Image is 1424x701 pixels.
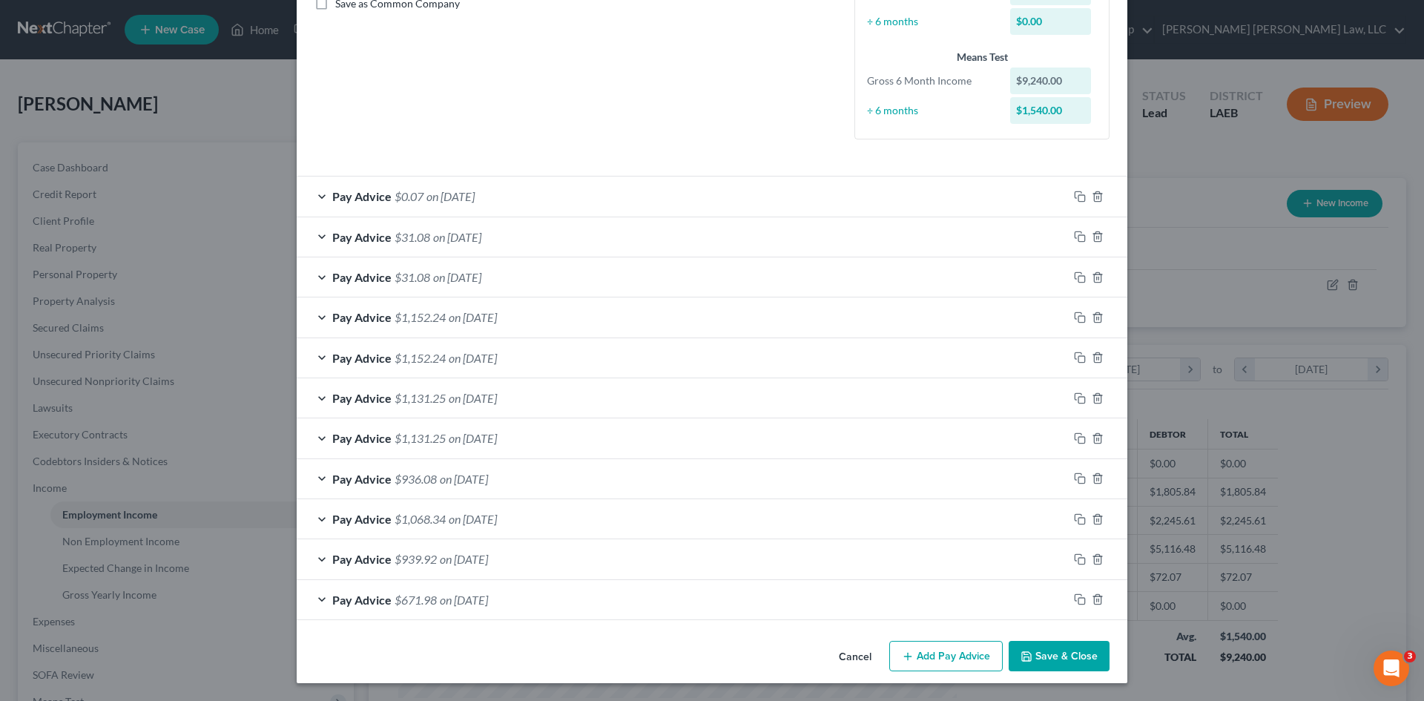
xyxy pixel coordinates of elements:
span: Pay Advice [332,552,392,566]
div: Lindsey says… [12,262,285,515]
span: $936.08 [395,472,437,486]
button: Cancel [827,642,883,672]
span: $1,152.24 [395,310,446,324]
div: Hi there! You should set up an authentication app through your PACER settings. Once you have link... [12,262,243,482]
span: Pay Advice [332,270,392,284]
span: $939.92 [395,552,437,566]
span: Pay Advice [332,189,392,203]
span: Pay Advice [332,472,392,486]
button: Emoji picker [23,486,35,498]
span: $31.08 [395,270,430,284]
div: Lindsey says… [12,228,285,262]
img: Profile image for Lindsey [44,230,59,245]
div: ÷ 6 months [860,14,1003,29]
span: 3 [1404,651,1416,662]
h1: Operator [72,14,125,25]
div: Close [260,6,287,33]
span: $1,131.25 [395,391,446,405]
span: on [DATE] [449,431,497,445]
img: Profile image for Operator [12,185,36,208]
div: ÷ 6 months [860,103,1003,118]
span: Pay Advice [332,230,392,244]
span: Pay Advice [332,593,392,607]
div: Shell Case Import [46,139,284,179]
button: Save & Close [1009,641,1110,672]
a: More in the Help Center [46,179,284,215]
textarea: Message… [13,455,284,480]
span: Pay Advice [332,310,392,324]
button: Send a message… [254,480,278,504]
button: Upload attachment [70,486,82,498]
div: $9,240.00 [1010,68,1092,94]
div: $0.00 [1010,8,1092,35]
span: $1,131.25 [395,431,446,445]
span: on [DATE] [433,270,481,284]
span: $0.07 [395,189,423,203]
div: Filing a Case with ECF through NextChapter [46,85,284,139]
div: $1,540.00 [1010,97,1092,124]
span: Pay Advice [332,391,392,405]
b: [PERSON_NAME] [64,232,147,243]
span: on [DATE] [440,552,488,566]
span: on [DATE] [440,593,488,607]
span: on [DATE] [449,391,497,405]
strong: All Cases View [61,59,145,70]
button: Start recording [94,486,106,498]
img: Profile image for Operator [42,8,66,32]
div: PACER Multi-Factor Authentication Now Required for ECF Filing [39,399,216,446]
span: Effective [DATE], PACER now requires Multi-Factor… [39,447,188,475]
span: on [DATE] [426,189,475,203]
span: on [DATE] [449,310,497,324]
span: on [DATE] [449,512,497,526]
span: $31.08 [395,230,430,244]
span: $671.98 [395,593,437,607]
div: Means Test [867,50,1097,65]
span: Pay Advice [332,351,392,365]
div: joined the conversation [64,231,253,244]
div: Hi there! You should set up an authentication app through your PACER settings. Once you have link... [24,271,231,387]
iframe: Intercom live chat [1374,651,1409,686]
span: More in the Help Center [102,191,243,203]
span: $1,068.34 [395,512,446,526]
button: go back [10,6,38,34]
div: Operator says… [12,45,285,228]
button: Gif picker [47,486,59,498]
span: on [DATE] [440,472,488,486]
button: Home [232,6,260,34]
div: All Cases View [46,45,284,85]
span: Pay Advice [332,512,392,526]
span: on [DATE] [449,351,497,365]
span: on [DATE] [433,230,481,244]
span: Pay Advice [332,431,392,445]
strong: Shell Case Import [61,153,164,165]
button: Add Pay Advice [889,641,1003,672]
div: PACER Multi-Factor Authentication Now Required for ECF FilingEffective [DATE], PACER now requires... [24,387,231,489]
div: Gross 6 Month Income [860,73,1003,88]
span: $1,152.24 [395,351,446,365]
strong: Filing a Case with ECF through NextChapter [61,98,240,125]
